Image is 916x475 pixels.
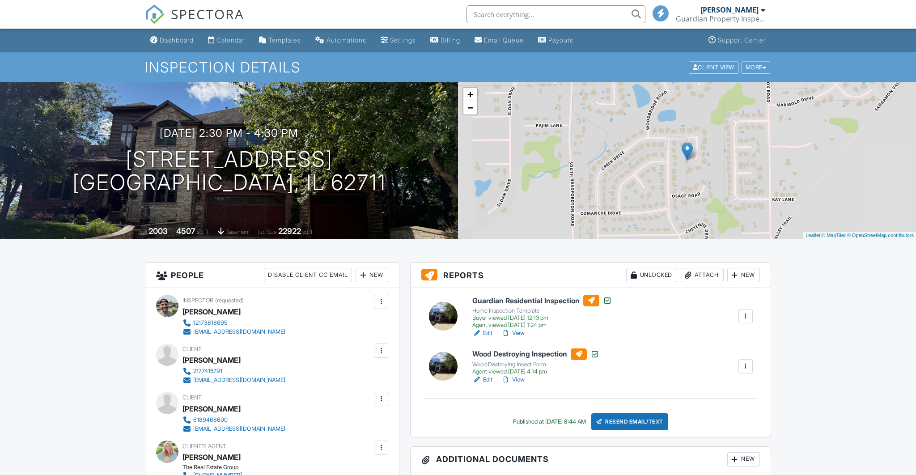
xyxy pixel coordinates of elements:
h3: Reports [411,263,771,288]
a: © MapTiler [822,233,846,238]
a: View [501,375,525,384]
a: Zoom out [463,101,477,115]
div: New [727,268,760,282]
h3: People [145,263,399,288]
a: Email Queue [471,32,527,49]
a: Payouts [534,32,577,49]
a: Guardian Residential Inspection Home Inspection Template Buyer viewed [DATE] 12:13 pm Agent viewe... [472,295,612,329]
div: Client View [689,61,738,73]
a: [EMAIL_ADDRESS][DOMAIN_NAME] [182,376,285,385]
div: Settings [390,36,416,44]
a: SPECTORA [145,12,244,31]
span: sq. ft. [197,229,209,235]
a: Templates [255,32,305,49]
div: Unlocked [626,268,677,282]
div: New [356,268,388,282]
div: Agent viewed [DATE] 1:24 pm [472,322,612,329]
span: sq.ft. [302,229,314,235]
span: Client [182,394,202,401]
div: 2003 [148,226,168,236]
div: [PERSON_NAME] [182,305,241,318]
a: Automations (Basic) [312,32,370,49]
div: Agent viewed [DATE] 4:14 pm [472,368,599,375]
a: [EMAIL_ADDRESS][DOMAIN_NAME] [182,424,285,433]
a: © OpenStreetMap contributors [847,233,914,238]
a: View [501,329,525,338]
h6: Wood Destroying Inspection [472,348,599,360]
div: Attach [681,268,724,282]
div: Automations [327,36,366,44]
span: basement [225,229,250,235]
div: 12173818695 [193,319,227,327]
span: (requested) [215,297,244,304]
div: Disable Client CC Email [264,268,352,282]
div: [PERSON_NAME] [700,5,759,14]
a: Leaflet [806,233,820,238]
a: Zoom in [463,88,477,101]
div: [EMAIL_ADDRESS][DOMAIN_NAME] [193,377,285,384]
h3: [DATE] 2:30 pm - 4:30 pm [160,127,298,139]
div: [PERSON_NAME] [182,353,241,367]
a: 6189468600 [182,416,285,424]
div: 2177415791 [193,368,222,375]
div: Resend Email/Text [591,413,668,430]
a: Dashboard [147,32,197,49]
div: [EMAIL_ADDRESS][DOMAIN_NAME] [193,328,285,335]
span: Client [182,346,202,352]
img: The Best Home Inspection Software - Spectora [145,4,165,24]
a: Billing [427,32,464,49]
span: Inspector [182,297,213,304]
h1: [STREET_ADDRESS] [GEOGRAPHIC_DATA], IL 62711 [72,148,386,195]
div: Dashboard [160,36,194,44]
div: Support Center [718,36,766,44]
div: 6189468600 [193,416,228,424]
div: Home Inspection Template [472,307,612,314]
span: Client's Agent [182,443,226,450]
h3: Additional Documents [411,447,771,472]
div: Payouts [548,36,573,44]
a: Support Center [705,32,769,49]
div: 4507 [176,226,195,236]
div: Billing [441,36,460,44]
a: 12173818695 [182,318,285,327]
div: [PERSON_NAME] [182,402,241,416]
a: Edit [472,329,492,338]
div: | [803,232,916,239]
a: [EMAIL_ADDRESS][DOMAIN_NAME] [182,327,285,336]
div: Templates [268,36,301,44]
div: Guardian Property Inspections [676,14,765,23]
a: Settings [377,32,420,49]
a: 2177415791 [182,367,285,376]
h6: Guardian Residential Inspection [472,295,612,306]
h1: Inspection Details [145,59,771,75]
div: Email Queue [484,36,524,44]
a: Wood Destroying Inspection Wood Destroying Insect Form Agent viewed [DATE] 4:14 pm [472,348,599,375]
span: SPECTORA [171,4,244,23]
div: [EMAIL_ADDRESS][DOMAIN_NAME] [193,425,285,433]
span: Lot Size [258,229,277,235]
input: Search everything... [466,5,645,23]
a: [PERSON_NAME] [182,450,241,464]
span: Built [137,229,147,235]
div: Buyer viewed [DATE] 12:13 pm [472,314,612,322]
div: 22922 [278,226,301,236]
div: More [742,61,771,73]
a: Client View [688,64,741,70]
a: Edit [472,375,492,384]
a: Calendar [204,32,248,49]
div: Wood Destroying Insect Form [472,361,599,368]
div: Published at [DATE] 8:44 AM [513,418,586,425]
div: The Real Estate Group [182,464,293,471]
div: New [727,452,760,467]
div: Calendar [216,36,245,44]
